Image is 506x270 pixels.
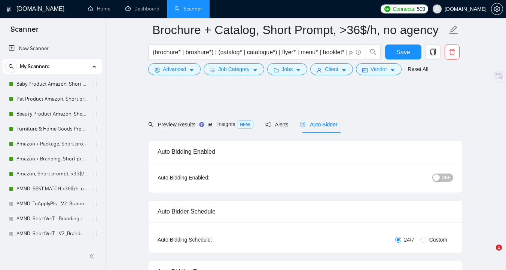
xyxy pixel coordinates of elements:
[282,65,293,73] span: Jobs
[92,216,98,222] span: holder
[385,45,421,59] button: Save
[189,67,194,73] span: caret-down
[88,6,110,12] a: homeHome
[356,63,402,75] button: idcardVendorcaret-down
[92,126,98,132] span: holder
[300,122,305,127] span: robot
[296,67,301,73] span: caret-down
[16,241,88,256] a: ORIG - Branding + Package, Short Prompt, >36$/h, no agency
[274,67,279,73] span: folder
[417,5,425,13] span: 509
[341,67,347,73] span: caret-down
[92,186,98,192] span: holder
[426,45,441,59] button: copy
[237,120,253,129] span: NEW
[163,65,186,73] span: Advanced
[153,47,353,57] input: Search Freelance Jobs...
[16,107,88,122] a: Beauty Product Amazon, Short prompt, >35$/h, no agency
[148,122,153,127] span: search
[158,236,256,244] div: Auto Bidding Schedule:
[6,64,17,69] span: search
[204,63,264,75] button: barsJob Categorycaret-down
[325,65,338,73] span: Client
[390,67,395,73] span: caret-down
[265,122,289,128] span: Alerts
[89,252,97,260] span: double-left
[16,77,88,92] a: Baby Product Amazon, Short prompt, >35$/h, no agency
[445,49,459,55] span: delete
[310,63,353,75] button: userClientcaret-down
[92,141,98,147] span: holder
[158,174,256,182] div: Auto Bidding Enabled:
[366,49,380,55] span: search
[449,25,458,35] span: edit
[366,45,381,59] button: search
[426,236,450,244] span: Custom
[491,6,503,12] a: setting
[125,6,159,12] a: dashboardDashboard
[207,121,253,127] span: Insights
[396,47,410,57] span: Save
[92,81,98,87] span: holder
[253,67,258,73] span: caret-down
[9,41,96,56] a: New Scanner
[16,181,88,196] a: AMND: BEST MATCH >36$/h, no agency
[218,65,249,73] span: Job Category
[198,121,205,128] div: Tooltip anchor
[92,201,98,207] span: holder
[92,231,98,237] span: holder
[445,45,460,59] button: delete
[16,136,88,151] a: Amazon + Package, Short prompt, >35$/h, no agency
[362,67,368,73] span: idcard
[16,166,88,181] a: Amazon, Short prompt, >35$/h, no agency
[148,63,201,75] button: settingAdvancedcaret-down
[210,67,215,73] span: bars
[16,122,88,136] a: Furniture & Home Goods Product Amazon, Short prompt, >35$/h, no agency
[16,211,88,226] a: AMND: ShortVerT - Branding + Package, Short Prompt, >36$/h, no agency
[408,65,428,73] a: Reset All
[491,3,503,15] button: setting
[356,50,361,55] span: info-circle
[300,122,337,128] span: Auto Bidder
[92,111,98,117] span: holder
[158,141,453,162] div: Auto Bidding Enabled
[92,96,98,102] span: holder
[265,122,271,127] span: notification
[207,122,213,127] span: area-chart
[384,6,390,12] img: upwork-logo.png
[174,6,202,12] a: searchScanner
[317,67,322,73] span: user
[20,59,49,74] span: My Scanners
[496,245,502,251] span: 1
[155,67,160,73] span: setting
[371,65,387,73] span: Vendor
[435,6,440,12] span: user
[481,245,499,263] iframe: Intercom live chat
[4,24,45,40] span: Scanner
[267,63,308,75] button: folderJobscaret-down
[6,3,12,15] img: logo
[16,92,88,107] a: Pet Product Amazon, Short prompt, >35$/h, no agency
[148,122,195,128] span: Preview Results
[393,5,415,13] span: Connects:
[401,236,417,244] span: 24/7
[158,201,453,222] div: Auto Bidder Schedule
[16,226,88,241] a: AMND: ShortVerT - V2_Branding, Short Prompt, >36$/h, no agency
[92,156,98,162] span: holder
[3,41,102,56] li: New Scanner
[491,6,503,12] span: setting
[426,49,440,55] span: copy
[442,174,451,182] span: OFF
[16,196,88,211] a: AMND: ToApplyPls - V2_Branding, Short Prompt, >36$/h, no agency
[92,171,98,177] span: holder
[5,61,17,73] button: search
[16,151,88,166] a: Amazon + Branding, Short prompt, >35$/h, no agency
[152,21,447,39] input: Scanner name...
